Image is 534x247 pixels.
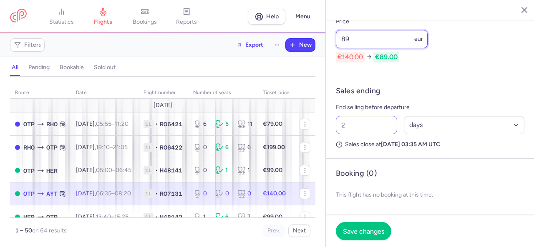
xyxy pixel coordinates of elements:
span: €140.00 [336,52,365,62]
span: – [96,120,128,127]
h4: sold out [94,64,116,71]
span: OTP [46,143,58,152]
th: Flight number [139,87,188,99]
div: 6 [215,213,231,221]
div: 1 [237,166,253,175]
strong: €140.00 [263,190,286,197]
span: OTP [23,189,35,198]
span: – [96,144,128,151]
a: reports [166,7,207,26]
a: statistics [40,7,82,26]
span: HER [23,212,35,222]
span: – [96,167,131,174]
span: bookings [133,18,157,26]
a: flights [82,7,124,26]
div: 6 [193,120,209,128]
span: 1L [144,143,154,152]
span: Save changes [343,227,384,235]
div: 11 [237,120,253,128]
span: 1L [144,120,154,128]
span: • [155,143,158,152]
input: --- [336,30,428,48]
span: on 64 results [32,227,67,234]
span: RO7131 [160,190,182,198]
p: This flight has no booking at this time. [336,185,524,205]
div: 1 [215,166,231,175]
th: route [10,87,71,99]
span: • [155,166,158,175]
p: End selling before departure [336,102,524,112]
span: €89.00 [373,52,399,62]
time: 05:55 [96,120,111,127]
input: ## [336,116,397,134]
strong: €99.00 [263,167,282,174]
strong: €99.00 [263,213,282,220]
div: 6 [215,143,231,152]
span: RO6422 [160,143,182,152]
time: 05:00 [96,167,112,174]
strong: €79.00 [263,120,282,127]
th: number of seats [188,87,258,99]
a: Help [248,9,285,25]
span: • [155,213,158,221]
div: 6 [237,143,253,152]
div: 0 [193,143,209,152]
span: – [96,213,128,220]
span: RO6421 [160,120,182,128]
span: Export [245,42,263,48]
h4: bookable [60,64,84,71]
div: 0 [193,166,209,175]
a: bookings [124,7,166,26]
span: [DATE], [76,144,128,151]
span: RHO [23,143,35,152]
span: Help [266,13,279,20]
span: 1L [144,166,154,175]
span: [DATE], [76,120,128,127]
span: statistics [49,18,74,26]
time: 08:20 [115,190,131,197]
strong: 1 – 50 [15,227,32,234]
time: 06:35 [96,190,111,197]
time: 11:20 [115,120,128,127]
span: reports [176,18,197,26]
time: 19:10 [96,144,110,151]
div: 0 [215,190,231,198]
span: [DATE] [154,102,172,109]
h4: pending [28,64,50,71]
span: OTP [23,120,35,129]
button: Filters [10,39,44,51]
span: eur [414,35,423,42]
button: Menu [290,9,315,25]
span: Filters [24,42,41,48]
span: H48141 [160,166,182,175]
div: 0 [237,190,253,198]
div: 1 [193,213,209,221]
time: 13:40 [96,213,111,220]
span: [DATE], [76,190,131,197]
span: H48142 [160,213,182,221]
p: Sales close at [336,141,524,148]
span: HER [46,166,58,175]
span: OTP [46,212,58,222]
span: [DATE], [76,213,128,220]
button: Next [288,225,310,237]
span: 1L [144,213,154,221]
span: • [155,120,158,128]
span: OTP [23,166,35,175]
button: New [286,39,315,51]
span: New [299,42,312,48]
h4: Booking (0) [336,169,377,178]
span: AYT [46,189,58,198]
button: Prev. [263,225,285,237]
th: Ticket price [258,87,295,99]
span: RHO [46,120,58,129]
button: Save changes [336,222,391,240]
div: 5 [215,120,231,128]
time: 06:45 [116,167,131,174]
strong: [DATE] 03:35 AM UTC [381,141,440,148]
time: 15:25 [114,213,128,220]
h4: all [12,64,18,71]
button: Export [231,38,269,52]
h4: Sales ending [336,86,380,96]
a: CitizenPlane red outlined logo [10,9,27,24]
